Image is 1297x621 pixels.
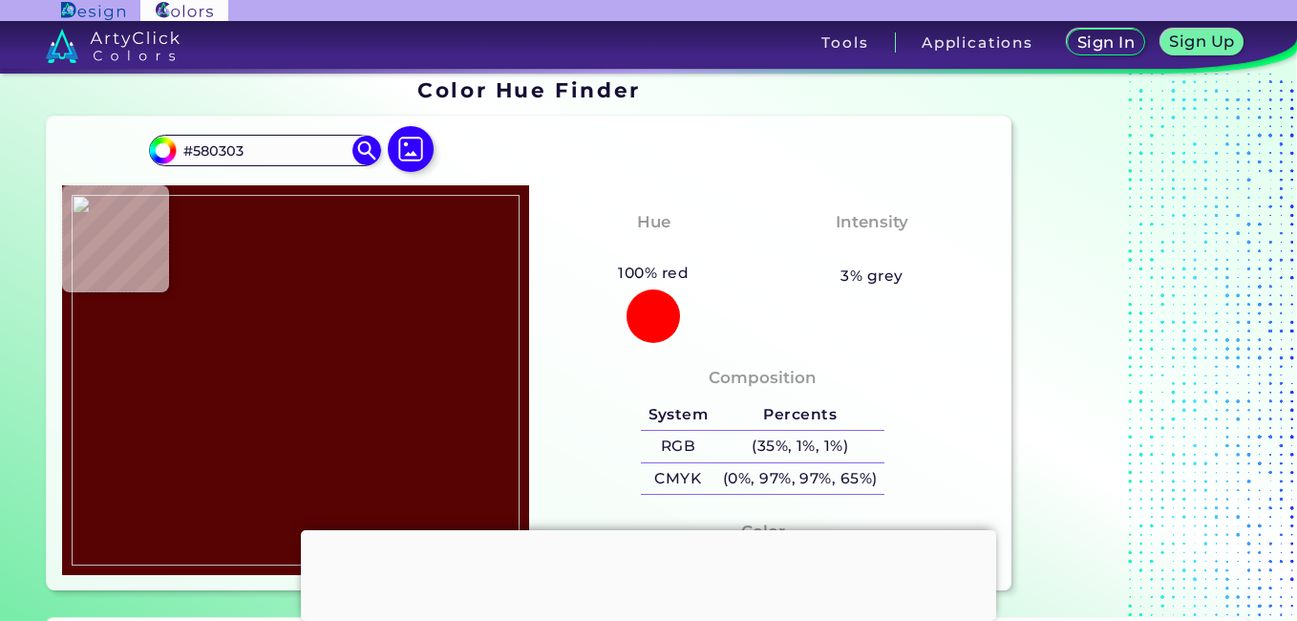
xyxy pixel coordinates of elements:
img: logo_artyclick_colors_white.svg [46,29,181,63]
img: ArtyClick Design logo [61,2,125,20]
h3: Vibrant [831,239,914,262]
h5: Sign In [1080,35,1132,50]
iframe: Advertisement [301,530,996,616]
input: type color.. [176,138,353,163]
h5: 100% red [611,261,696,286]
h4: Color [741,518,785,546]
h5: RGB [641,431,715,462]
h3: Red [628,239,679,262]
img: icon picture [388,126,434,172]
h5: (0%, 97%, 97%, 65%) [715,463,884,495]
h3: Applications [922,35,1033,50]
img: icon search [352,136,381,164]
img: 52b3f38b-c26e-4f5b-95f1-d828070ba77d [72,195,520,567]
h4: Intensity [836,208,908,236]
h3: Tools [821,35,868,50]
a: Sign In [1071,31,1141,54]
h5: (35%, 1%, 1%) [715,431,884,462]
h1: Color Hue Finder [417,75,640,104]
h5: 3% grey [840,264,903,289]
h5: Sign Up [1173,34,1232,49]
a: Sign Up [1164,31,1240,54]
h4: Hue [637,208,670,236]
h5: System [641,399,715,431]
iframe: Advertisement [1019,72,1258,599]
h5: CMYK [641,463,715,495]
h4: Composition [709,364,817,392]
h5: Percents [715,399,884,431]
